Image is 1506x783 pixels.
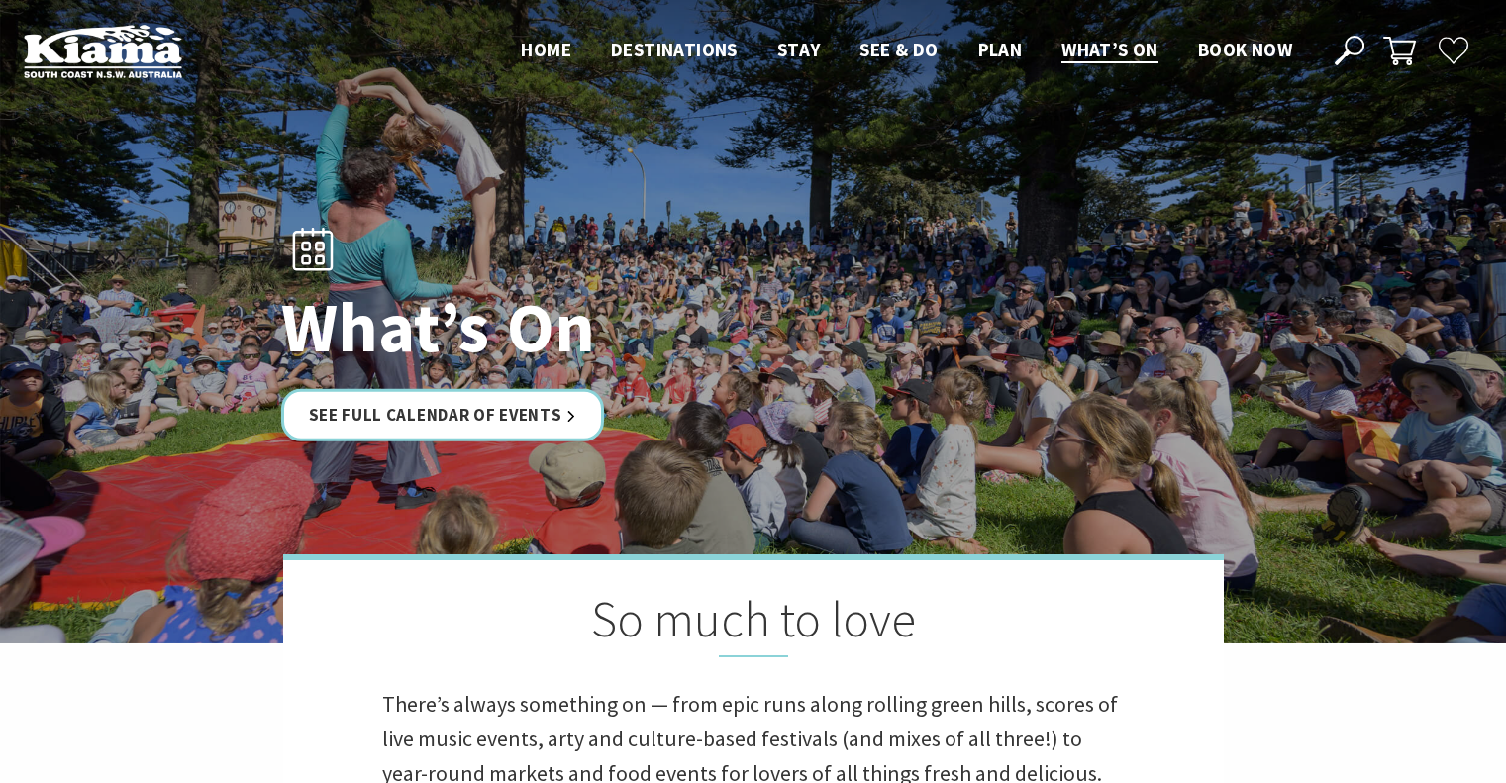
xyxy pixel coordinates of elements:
span: Plan [978,38,1023,61]
span: Home [521,38,571,61]
span: What’s On [1061,38,1158,61]
nav: Main Menu [501,35,1312,67]
img: Kiama Logo [24,24,182,78]
span: Destinations [611,38,738,61]
span: See & Do [859,38,938,61]
h2: So much to love [382,590,1125,657]
h1: What’s On [281,289,841,365]
a: See Full Calendar of Events [281,389,605,441]
span: Book now [1198,38,1292,61]
span: Stay [777,38,821,61]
